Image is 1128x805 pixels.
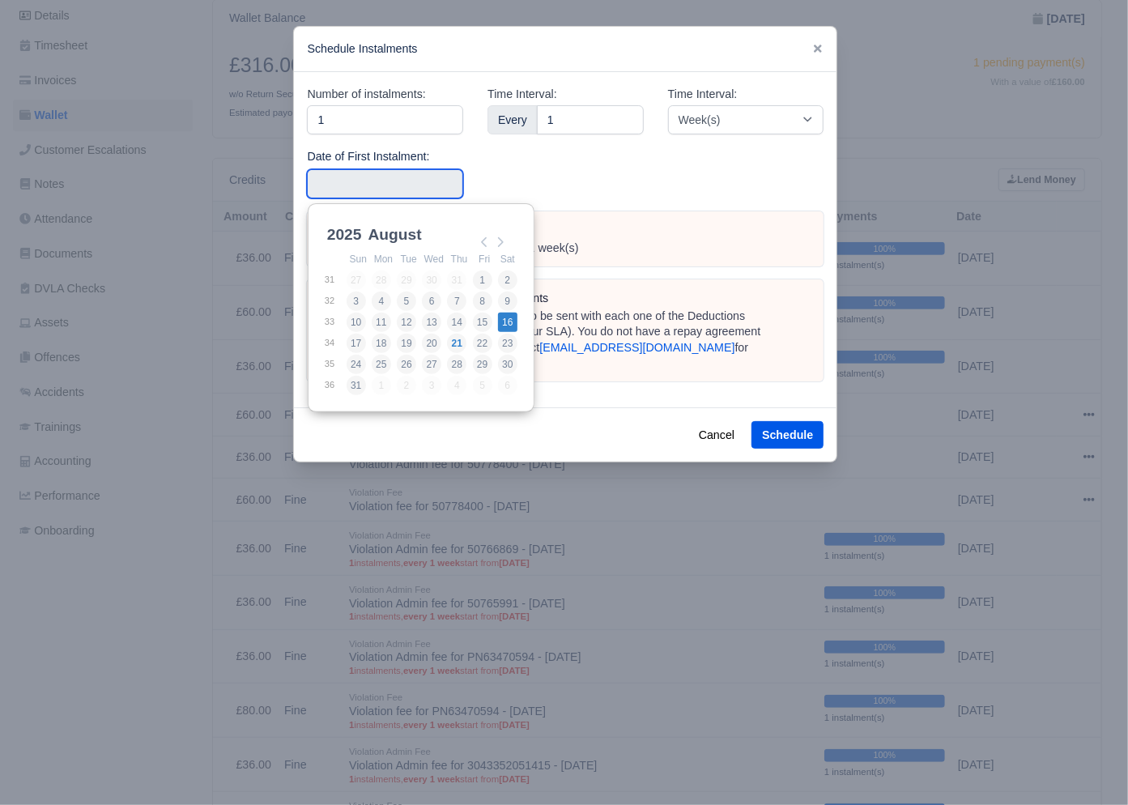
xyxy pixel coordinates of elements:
[422,292,441,311] button: 6
[473,334,492,353] button: 22
[751,421,824,449] button: Schedule
[324,375,346,396] td: 36
[473,355,492,374] button: 29
[350,253,367,265] abbr: Sunday
[500,253,515,265] abbr: Saturday
[498,334,517,353] button: 23
[324,333,346,354] td: 34
[307,85,425,104] label: Number of instalments:
[473,313,492,332] button: 15
[372,313,391,332] button: 11
[424,253,444,265] abbr: Wednesday
[374,253,393,265] abbr: Monday
[473,270,492,290] button: 1
[447,313,466,332] button: 14
[347,355,366,374] button: 24
[498,355,517,374] button: 30
[347,376,366,395] button: 31
[324,291,346,312] td: 32
[324,270,346,291] td: 31
[475,232,494,252] button: Previous Month
[401,253,417,265] abbr: Tuesday
[491,232,510,252] button: Next Month
[372,355,391,374] button: 25
[451,253,468,265] abbr: Thursday
[324,354,346,375] td: 35
[539,341,734,354] a: [EMAIL_ADDRESS][DOMAIN_NAME]
[347,313,366,332] button: 10
[447,292,466,311] button: 7
[447,334,466,353] button: 21
[348,224,808,237] h6: Payment Plan
[397,334,416,353] button: 19
[447,355,466,374] button: 28
[487,85,557,104] label: Time Interval:
[307,169,463,198] input: Use the arrow keys to pick a date
[324,223,365,247] div: 2025
[498,270,517,290] button: 2
[347,334,366,353] button: 17
[347,292,366,311] button: 3
[688,421,745,449] button: Cancel
[479,253,490,265] abbr: Friday
[348,241,808,257] div: Deduct from the driver every 1 week(s)
[397,313,416,332] button: 12
[348,309,808,372] div: Amazon requires to be sent with each one of the Deductions (even you have it specified within you...
[498,292,517,311] button: 9
[307,147,429,166] label: Date of First Instalment:
[487,105,538,134] div: Every
[422,313,441,332] button: 13
[294,27,836,72] div: Schedule Instalments
[365,223,425,247] div: August
[473,292,492,311] button: 8
[397,292,416,311] button: 5
[397,355,416,374] button: 26
[422,334,441,353] button: 20
[372,292,391,311] button: 4
[668,85,738,104] label: Time Interval:
[1047,727,1128,805] iframe: Chat Widget
[324,312,346,333] td: 33
[498,313,517,332] button: 16
[422,355,441,374] button: 27
[348,292,808,305] h6: Stay compliant with Repay Agreements
[372,334,391,353] button: 18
